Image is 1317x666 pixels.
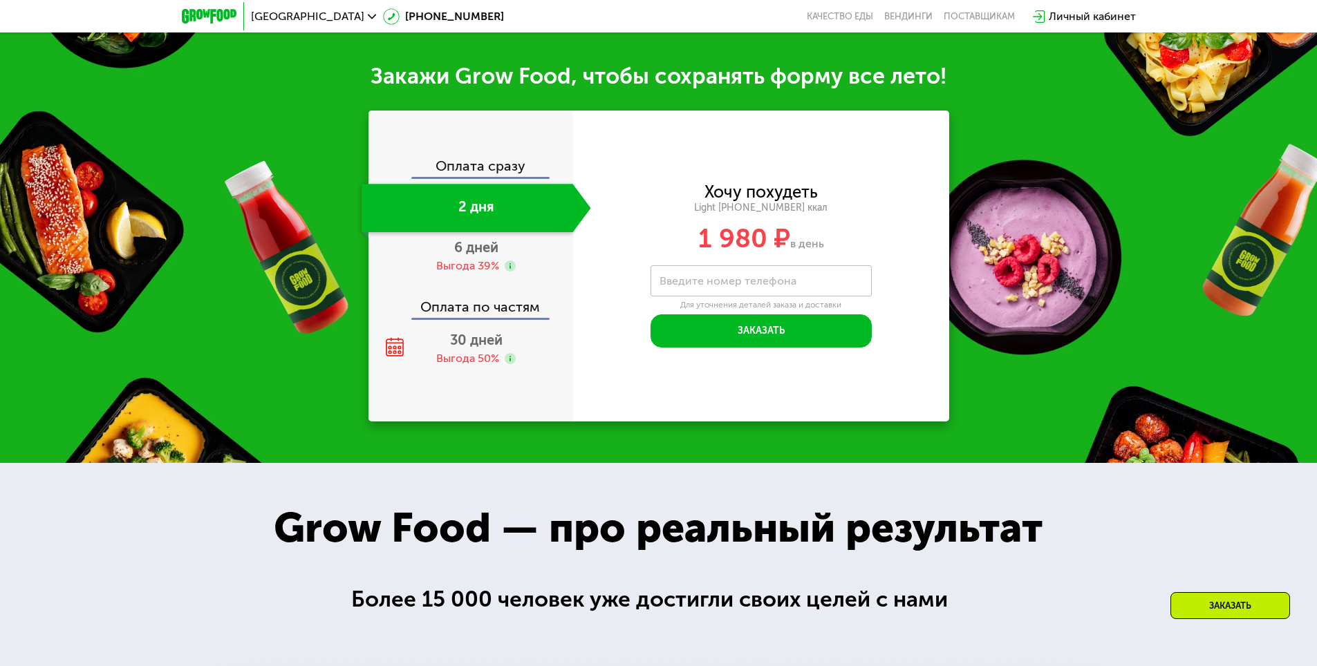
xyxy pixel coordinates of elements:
span: 6 дней [454,239,498,256]
div: Grow Food — про реальный результат [243,497,1073,559]
span: в день [790,237,824,250]
a: Качество еды [807,11,873,22]
div: Более 15 000 человек уже достигли своих целей с нами [351,582,966,616]
div: Оплата сразу [370,159,573,177]
div: Оплата по частям [370,286,573,318]
button: Заказать [651,314,872,348]
a: Вендинги [884,11,933,22]
div: Хочу похудеть [704,184,818,200]
div: Для уточнения деталей заказа и доставки [651,300,872,311]
span: 1 980 ₽ [698,222,790,254]
label: Введите номер телефона [660,277,796,285]
div: поставщикам [944,11,1015,22]
a: [PHONE_NUMBER] [383,8,504,25]
span: 30 дней [450,332,503,348]
div: Выгода 39% [436,258,499,274]
div: Заказать [1170,592,1290,619]
span: [GEOGRAPHIC_DATA] [251,11,364,22]
div: Light [PHONE_NUMBER] ккал [573,202,949,214]
div: Выгода 50% [436,351,499,366]
div: Личный кабинет [1049,8,1136,25]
